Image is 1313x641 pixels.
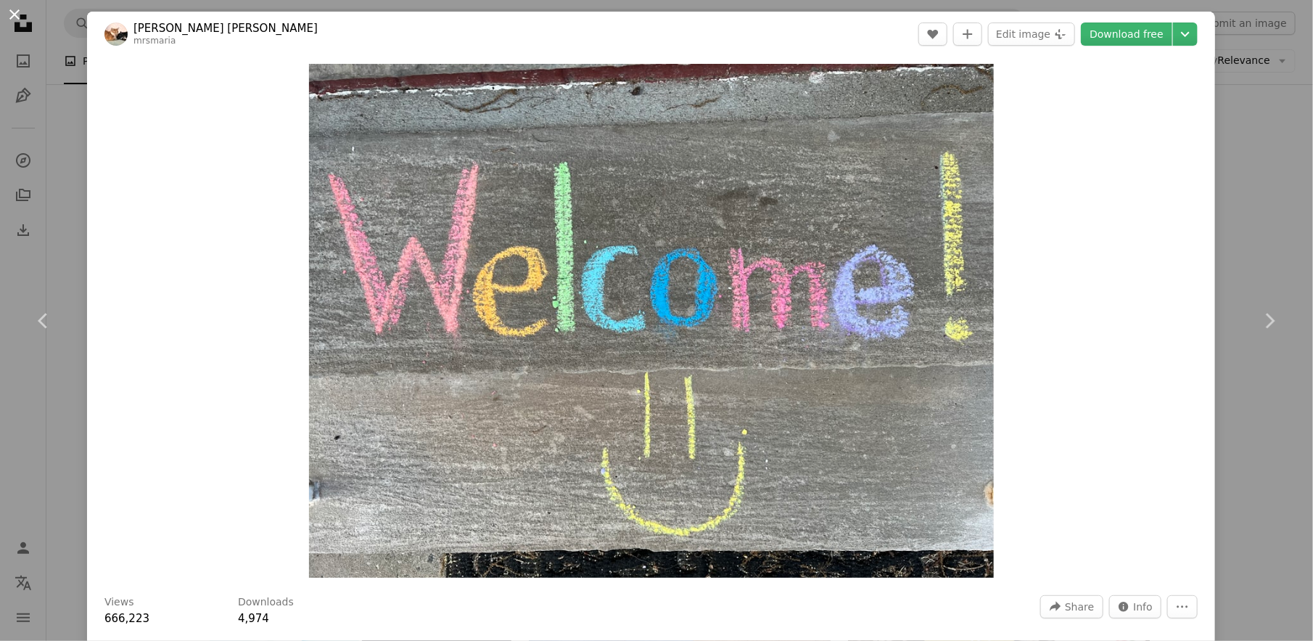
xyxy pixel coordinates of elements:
img: a welcome sign with a smiley face drawn on it [309,64,994,578]
h3: Downloads [238,595,294,610]
button: More Actions [1167,595,1198,618]
button: Choose download size [1173,23,1198,46]
span: 4,974 [238,612,269,625]
span: Info [1134,596,1153,618]
img: Go to Maria Lin Kim's profile [104,23,128,46]
a: mrsmaria [133,36,176,46]
span: 666,223 [104,612,149,625]
button: Zoom in on this image [309,64,994,578]
button: Add to Collection [953,23,982,46]
a: [PERSON_NAME] [PERSON_NAME] [133,21,318,36]
a: Download free [1081,23,1172,46]
button: Share this image [1040,595,1103,618]
a: Next [1226,251,1313,391]
button: Stats about this image [1109,595,1162,618]
span: Share [1065,596,1094,618]
h3: Views [104,595,134,610]
button: Like [918,23,947,46]
button: Edit image [988,23,1075,46]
